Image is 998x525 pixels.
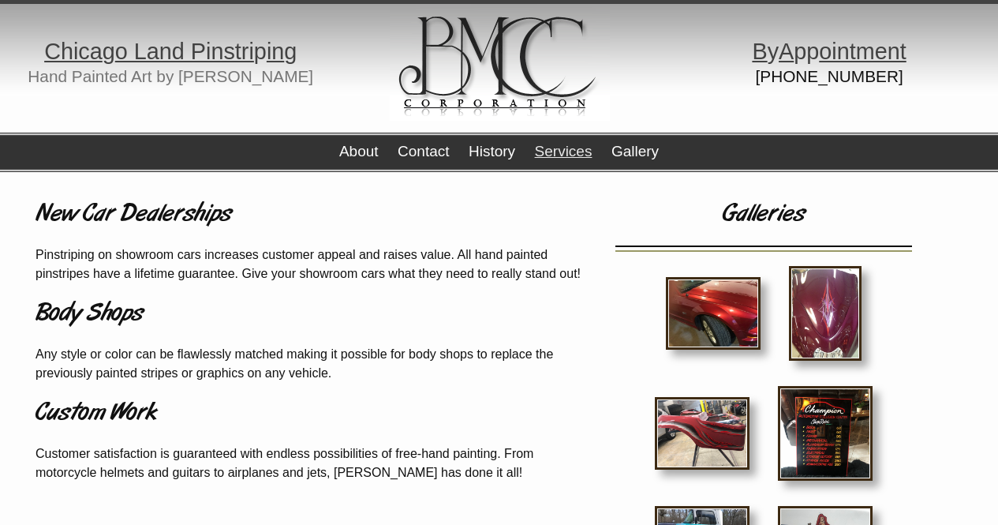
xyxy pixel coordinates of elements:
[398,143,449,159] a: Contact
[752,39,767,64] span: B
[778,386,873,481] img: IMG_4294.jpg
[36,246,594,283] p: Pinstriping on showroom cars increases customer appeal and raises value. All hand painted pinstri...
[36,345,594,383] p: Any style or color can be flawlessly matched making it possible for body shops to replace the pre...
[44,39,103,64] span: Chica
[12,71,329,83] h2: Hand Painted Art by [PERSON_NAME]
[655,397,749,470] img: IMG_2632.jpg
[36,196,594,234] h1: New Car Dealerships
[390,4,610,121] img: logo.gif
[469,143,515,159] a: History
[115,39,254,64] span: o Land Pinstri
[789,266,862,361] img: 29383.JPG
[611,143,659,159] a: Gallery
[12,43,329,59] h1: g p g
[339,143,379,159] a: About
[606,196,921,234] h1: Galleries
[671,43,988,59] h1: y pp
[36,444,594,482] p: Customer satisfaction is guaranteed with endless possibilities of free-hand painting. From motorc...
[779,39,794,64] span: A
[819,39,906,64] span: ointment
[267,39,284,64] span: in
[755,67,903,85] a: [PHONE_NUMBER]
[535,143,592,159] a: Services
[36,395,594,433] h1: Custom Work
[36,295,594,333] h1: Body Shops
[666,277,761,350] img: IMG_1688.JPG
